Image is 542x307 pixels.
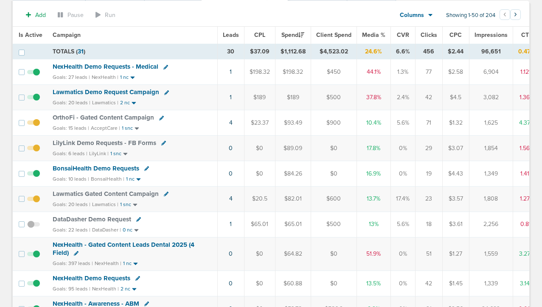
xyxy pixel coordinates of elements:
small: 2 nc [121,286,130,292]
td: $1.45 [442,271,469,296]
td: $65.01 [244,212,275,237]
td: 13.5% [357,271,390,296]
span: Clicks [421,31,437,39]
small: Goals: 27 leads | [53,74,90,81]
td: $2.58 [442,59,469,85]
td: $0 [244,237,275,271]
span: Showing 1-50 of 204 [446,12,495,19]
td: 1,559 [469,237,513,271]
td: 30 [217,44,244,59]
small: Lawmatics | [92,201,118,207]
span: CVR [397,31,409,39]
td: 44.1% [357,59,390,85]
span: Campaign [53,31,81,39]
small: 1 snc [122,125,133,131]
td: 3.14% [513,271,541,296]
td: $84.26 [275,161,311,186]
span: CPC [449,31,462,39]
span: NexHealth - Gated Content Leads Dental 2025 (4 Field) [53,241,194,257]
td: 0% [390,237,415,271]
td: 1,625 [469,110,513,136]
td: 23 [415,186,442,212]
td: $93.49 [275,110,311,136]
span: Lawmatics Demo Request Campaign [53,88,159,96]
td: $900 [311,110,357,136]
td: $0 [244,136,275,161]
td: 13.7% [357,186,390,212]
small: Goals: 20 leads | [53,100,90,106]
span: Lawmatics Gated Content Campaign [53,190,159,198]
td: $0 [311,237,357,271]
small: Goals: 10 leads | [53,176,89,182]
small: Goals: 6 leads | [53,151,87,157]
span: Impressions [475,31,508,39]
small: 1 snc [120,201,131,208]
span: OrthoFi - Gated Content Campaign [53,114,154,121]
td: $60.88 [275,271,311,296]
td: 71 [415,110,442,136]
a: 1 [230,94,232,101]
td: 37.8% [357,85,390,110]
td: $37.09 [244,44,275,59]
td: $4.5 [442,85,469,110]
td: 42 [415,85,442,110]
td: 1.56% [513,136,541,161]
td: 5.6% [390,212,415,237]
span: NexHealth Demo Requests [53,274,130,282]
span: Client Spend [316,31,351,39]
td: $3.57 [442,186,469,212]
td: $89.09 [275,136,311,161]
td: $1.27 [442,237,469,271]
a: 1 [230,220,232,228]
ul: Pagination [500,11,521,21]
td: 1,339 [469,271,513,296]
span: CTR [521,31,533,39]
span: Spend [281,31,304,39]
span: Media % [362,31,385,39]
td: $1.32 [442,110,469,136]
td: $450 [311,59,357,85]
td: $0 [244,161,275,186]
td: 2,256 [469,212,513,237]
a: 1 [230,68,232,75]
small: LilyLink | [89,151,109,156]
small: Lawmatics | [92,100,118,106]
small: 2 nc [120,100,130,106]
td: 1,808 [469,186,513,212]
td: 1.27% [513,186,541,212]
small: Goals: 397 leads | [53,260,93,267]
a: 0 [229,145,233,152]
a: 4 [229,119,233,126]
td: 4.37% [513,110,541,136]
small: Goals: 22 leads | [53,227,90,233]
td: $64.82 [275,237,311,271]
td: 51.9% [357,237,390,271]
td: 13% [357,212,390,237]
td: 96,651 [469,44,513,59]
td: $4.43 [442,161,469,186]
td: 3.27% [513,237,541,271]
span: Is Active [19,31,42,39]
button: Add [21,9,51,21]
td: $2.44 [442,44,469,59]
td: 17.4% [390,186,415,212]
small: 0 nc [123,227,132,233]
td: 24.6% [357,44,390,59]
td: 18 [415,212,442,237]
span: Columns [400,11,424,20]
td: 1.41% [513,161,541,186]
span: CPL [254,31,265,39]
small: 1 nc [120,74,129,81]
td: 10.4% [357,110,390,136]
td: 51 [415,237,442,271]
small: 1 snc [110,151,121,157]
small: BonsaiHealth | [91,176,124,182]
td: $500 [311,85,357,110]
td: 19 [415,161,442,186]
a: 0 [229,250,233,257]
small: Goals: 15 leads | [53,125,89,131]
a: 0 [229,170,233,177]
button: Go to next page [510,9,521,20]
td: $0 [244,271,275,296]
td: 1.3% [390,59,415,85]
